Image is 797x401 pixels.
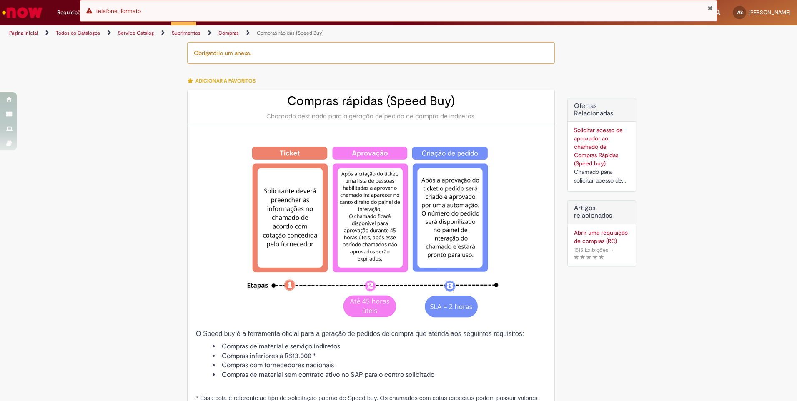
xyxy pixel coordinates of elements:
span: Adicionar a Favoritos [195,78,256,84]
a: Compras [218,30,239,36]
span: O Speed buy é a ferramenta oficial para a geração de pedidos de compra que atenda aos seguintes r... [196,330,524,337]
a: Página inicial [9,30,38,36]
span: 1515 Exibições [574,246,608,253]
div: Chamado destinado para a geração de pedido de compra de indiretos. [196,112,546,120]
a: Suprimentos [172,30,201,36]
li: Compras inferiores a R$13.000 * [213,351,546,361]
a: Compras rápidas (Speed Buy) [257,30,324,36]
a: Abrir uma requisição de compras (RC) [574,228,629,245]
div: Ofertas Relacionadas [567,98,636,192]
span: telefone_formato [96,7,141,15]
button: Fechar Notificação [707,5,713,11]
button: Adicionar a Favoritos [187,72,260,90]
ul: Trilhas de página [6,25,525,41]
img: ServiceNow [1,4,44,21]
h3: Artigos relacionados [574,205,629,219]
a: Todos os Catálogos [56,30,100,36]
div: Obrigatório um anexo. [187,42,555,64]
span: • [610,244,615,256]
li: Compras de material sem contrato ativo no SAP para o centro solicitado [213,370,546,380]
h2: Compras rápidas (Speed Buy) [196,94,546,108]
span: [PERSON_NAME] [749,9,791,16]
h2: Ofertas Relacionadas [574,103,629,117]
li: Compras de material e serviço indiretos [213,342,546,351]
span: WS [737,10,743,15]
a: Solicitar acesso de aprovador ao chamado de Compras Rápidas (Speed buy) [574,126,623,167]
div: Chamado para solicitar acesso de aprovador ao ticket de Speed buy [574,168,629,185]
li: Compras com fornecedores nacionais [213,361,546,370]
a: Service Catalog [118,30,154,36]
span: Requisições [57,8,86,17]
